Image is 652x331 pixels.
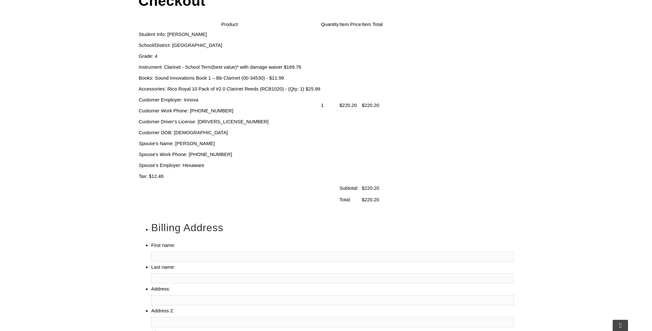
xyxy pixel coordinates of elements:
[151,286,170,292] label: Address:
[361,182,383,194] td: $220.20
[361,194,383,205] td: $220.20
[361,21,383,29] th: Item Total
[138,21,320,29] th: Product
[339,29,361,182] td: $220.20
[151,308,174,313] label: Address 2:
[151,264,175,270] label: Last name:
[321,21,339,29] th: Quantity
[339,182,361,194] td: Subtotal:
[151,221,513,235] h2: Billing Address
[321,29,339,182] td: 1
[138,29,320,182] td: Student Info: [PERSON_NAME] School/District: [GEOGRAPHIC_DATA] Grade: 4 Instrument: Clarinet - Sc...
[339,194,361,205] td: Total:
[339,21,361,29] th: Item Price
[151,242,175,248] label: First name:
[361,29,383,182] td: $220.20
